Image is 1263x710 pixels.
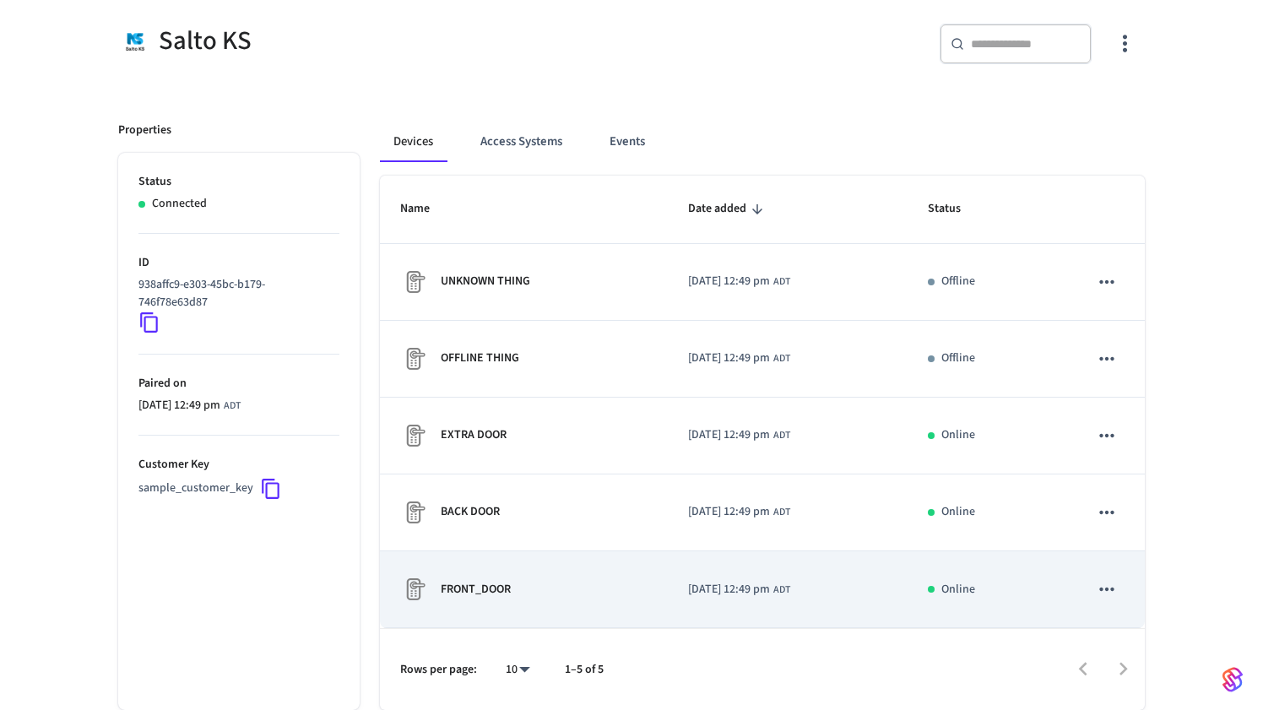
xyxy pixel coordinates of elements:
p: Online [941,503,975,521]
table: sticky table [380,176,1145,628]
div: America/Halifax [688,503,790,521]
span: [DATE] 12:49 pm [688,503,770,521]
div: America/Halifax [688,581,790,599]
p: 1–5 of 5 [565,661,604,679]
span: ADT [773,583,790,598]
span: ADT [773,505,790,520]
span: [DATE] 12:49 pm [688,350,770,367]
p: Paired on [138,375,339,393]
img: Placeholder Lock Image [400,345,427,372]
img: Placeholder Lock Image [400,576,427,603]
p: sample_customer_key [138,480,253,497]
span: [DATE] 12:49 pm [688,581,770,599]
div: Salto KS [118,24,621,58]
img: Placeholder Lock Image [400,422,427,449]
p: Online [941,581,975,599]
span: ADT [224,398,241,414]
div: 10 [497,658,538,682]
button: Access Systems [467,122,576,162]
span: [DATE] 12:49 pm [138,397,220,415]
p: Offline [941,273,975,290]
span: [DATE] 12:49 pm [688,273,770,290]
span: ADT [773,428,790,443]
img: Placeholder Lock Image [400,499,427,526]
span: Date added [688,196,768,222]
p: Customer Key [138,456,339,474]
p: Status [138,173,339,191]
p: EXTRA DOOR [441,426,507,444]
p: ID [138,254,339,272]
p: Properties [118,122,171,139]
img: Placeholder Lock Image [400,268,427,295]
div: America/Halifax [688,350,790,367]
span: Name [400,196,452,222]
span: ADT [773,351,790,366]
button: Events [596,122,659,162]
div: America/Halifax [688,426,790,444]
p: OFFLINE THING [441,350,519,367]
span: Status [928,196,983,222]
p: 938affc9-e303-45bc-b179-746f78e63d87 [138,276,333,312]
p: BACK DOOR [441,503,500,521]
p: UNKNOWN THING [441,273,530,290]
p: Offline [941,350,975,367]
span: [DATE] 12:49 pm [688,426,770,444]
button: Devices [380,122,447,162]
div: America/Halifax [688,273,790,290]
p: FRONT_DOOR [441,581,511,599]
span: ADT [773,274,790,290]
div: America/Halifax [138,397,241,415]
p: Rows per page: [400,661,477,679]
p: Connected [152,195,207,213]
p: Online [941,426,975,444]
div: connected account tabs [380,122,1145,162]
img: Salto KS Logo [118,24,152,58]
img: SeamLogoGradient.69752ec5.svg [1222,666,1243,693]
